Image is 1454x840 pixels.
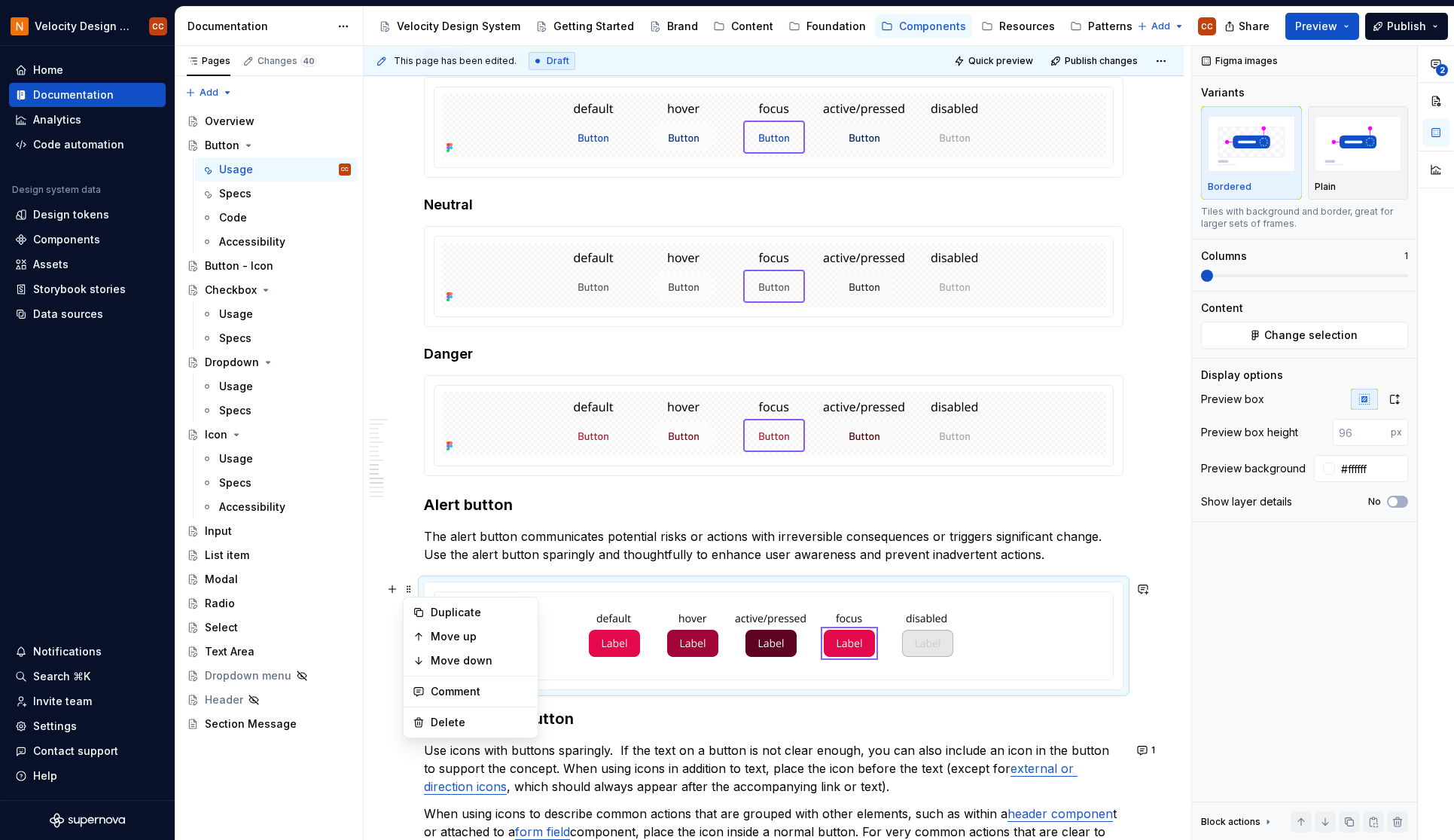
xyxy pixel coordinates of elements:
div: CC [341,162,349,177]
svg: Supernova Logo [50,813,125,828]
input: 96 [1333,419,1391,446]
a: Accessibility [195,230,357,254]
div: CC [152,20,164,32]
a: Getting Started [529,14,640,38]
div: Move down [431,653,529,668]
a: Invite team [9,689,166,713]
button: Help [9,764,166,788]
button: Add [1132,16,1189,37]
div: Radio [205,596,235,611]
p: Use icons with buttons sparingly. If the text on a button is not clear enough, you can also inclu... [424,741,1123,796]
a: header componen [1007,806,1113,821]
span: This page has been edited. [394,55,517,67]
div: Specs [219,475,251,490]
button: Publish [1365,13,1448,40]
button: Publish changes [1046,50,1145,72]
div: Design tokens [33,207,109,222]
a: Assets [9,252,166,276]
span: 40 [300,55,317,67]
div: List item [205,548,249,563]
button: Notifications [9,640,166,664]
a: UsageCC [195,157,357,182]
div: Velocity Design System [397,19,520,34]
div: Tiles with background and border, great for larger sets of frames. [1201,206,1408,230]
div: Header [205,692,243,707]
div: Columns [1201,249,1247,264]
a: Home [9,58,166,82]
div: Input [205,524,232,539]
div: Dropdown menu [205,668,291,683]
div: Resources [999,19,1055,34]
a: Dropdown menu [181,664,357,688]
h4: Danger [424,345,1123,363]
p: Plain [1315,181,1336,193]
a: Button [181,133,357,157]
div: Preview background [1201,461,1306,476]
a: Specs [195,182,357,206]
a: Specs [195,399,357,423]
input: Auto [1335,455,1408,482]
div: Assets [33,257,69,272]
span: Share [1239,19,1270,34]
div: Select [205,620,238,635]
button: Search ⌘K [9,664,166,689]
div: Pages [187,55,230,67]
p: 1 [1404,250,1408,262]
span: 2 [1436,64,1448,76]
a: Dropdown [181,350,357,374]
a: Patterns [1064,14,1139,38]
button: Share [1217,13,1279,40]
div: Comment [431,684,529,699]
div: Usage [219,379,253,394]
div: Button [205,138,239,153]
div: Text Area [205,644,255,659]
button: Quick preview [950,50,1040,72]
div: Content [1201,301,1243,316]
div: Help [33,768,57,783]
a: Storybook stories [9,277,166,301]
div: Home [33,63,63,78]
div: Settings [33,719,77,734]
button: Add [181,82,237,103]
a: Radio [181,591,357,615]
a: Specs [195,471,357,495]
div: Velocity Design System by NAVEX [35,19,131,34]
div: Preview box [1201,392,1264,407]
a: Documentation [9,83,166,107]
a: Section Message [181,712,357,736]
div: Duplicate [431,605,529,620]
div: Code [219,210,247,225]
a: Input [181,519,357,543]
a: Checkbox [181,278,357,302]
label: No [1368,496,1381,508]
button: placeholderBordered [1201,106,1302,200]
a: Design tokens [9,203,166,227]
p: px [1391,426,1402,438]
div: Usage [219,162,253,177]
div: Overview [205,114,255,129]
div: Components [33,232,100,247]
div: Patterns [1088,19,1132,34]
button: Contact support [9,739,166,763]
a: Select [181,615,357,640]
span: 1 [1151,744,1155,756]
div: Accessibility [219,234,285,249]
div: Search ⌘K [33,669,90,684]
div: Documentation [33,87,114,102]
div: Icon [205,427,227,442]
button: Change selection [1201,322,1408,349]
div: Preview box height [1201,425,1298,440]
div: Checkbox [205,283,257,298]
div: Block actions [1201,811,1274,832]
a: Header [181,688,357,712]
span: Add [200,87,218,99]
div: Block actions [1201,816,1260,828]
div: Changes [258,55,317,67]
a: List item [181,543,357,567]
div: Show layer details [1201,494,1292,509]
span: Draft [547,55,569,67]
div: Contact support [33,744,118,759]
div: Notifications [33,644,102,659]
a: form field [515,824,570,839]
